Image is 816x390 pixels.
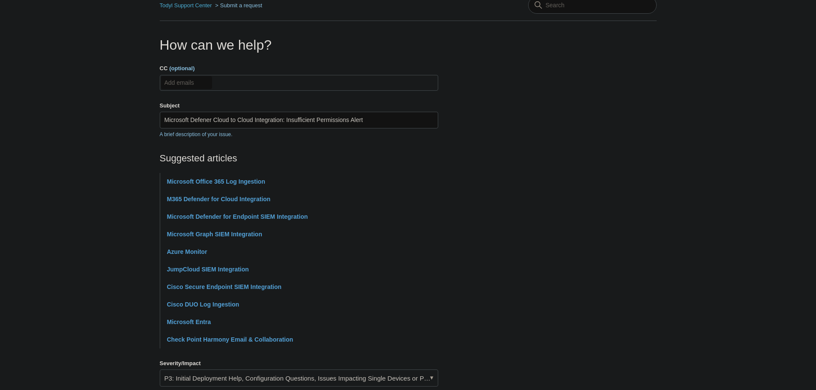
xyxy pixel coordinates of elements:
[169,65,194,71] span: (optional)
[167,248,207,255] a: Azure Monitor
[167,336,293,343] a: Check Point Harmony Email & Collaboration
[167,266,249,273] a: JumpCloud SIEM Integration
[213,2,262,9] li: Submit a request
[167,213,308,220] a: Microsoft Defender for Endpoint SIEM Integration
[161,76,212,89] input: Add emails
[160,151,438,165] h2: Suggested articles
[160,64,438,73] label: CC
[167,196,271,202] a: M365 Defender for Cloud Integration
[160,359,438,368] label: Severity/Impact
[160,131,438,138] p: A brief description of your issue.
[160,2,214,9] li: Todyl Support Center
[167,319,211,325] a: Microsoft Entra
[160,35,438,55] h1: How can we help?
[160,101,438,110] label: Subject
[167,231,262,238] a: Microsoft Graph SIEM Integration
[167,178,265,185] a: Microsoft Office 365 Log Ingestion
[167,283,282,290] a: Cisco Secure Endpoint SIEM Integration
[167,301,239,308] a: Cisco DUO Log Ingestion
[160,2,212,9] a: Todyl Support Center
[160,369,438,387] a: P3: Initial Deployment Help, Configuration Questions, Issues Impacting Single Devices or Past Out...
